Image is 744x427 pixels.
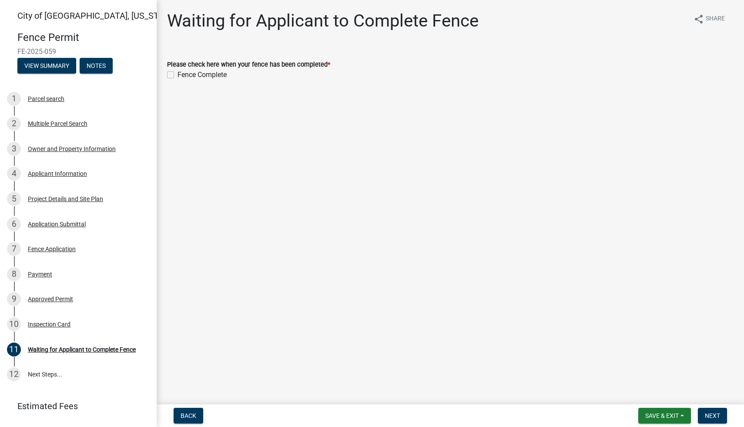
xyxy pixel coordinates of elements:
div: 1 [7,92,21,106]
span: Next [705,412,720,419]
div: Multiple Parcel Search [28,121,87,127]
i: share [694,14,704,24]
div: Fence Application [28,246,76,252]
div: Owner and Property Information [28,146,116,152]
div: Parcel search [28,96,64,102]
span: Back [181,412,196,419]
span: FE-2025-059 [17,47,139,56]
button: Next [698,408,727,424]
div: 7 [7,242,21,256]
div: Approved Permit [28,296,73,302]
div: 8 [7,267,21,281]
span: Save & Exit [645,412,679,419]
span: Share [706,14,725,24]
div: 9 [7,292,21,306]
button: shareShare [687,10,732,27]
div: 5 [7,192,21,206]
div: 10 [7,317,21,331]
div: Applicant Information [28,171,87,177]
span: City of [GEOGRAPHIC_DATA], [US_STATE] [17,10,176,21]
button: Back [174,408,203,424]
div: 11 [7,343,21,356]
wm-modal-confirm: Notes [80,63,113,70]
button: Notes [80,58,113,74]
h4: Fence Permit [17,31,150,44]
div: 4 [7,167,21,181]
button: Save & Exit [638,408,691,424]
div: Application Submittal [28,221,86,227]
label: Please check here when your fence has been completed [167,62,330,68]
div: 12 [7,367,21,381]
button: View Summary [17,58,76,74]
div: Waiting for Applicant to Complete Fence [28,346,136,353]
div: 2 [7,117,21,131]
h1: Waiting for Applicant to Complete Fence [167,10,479,31]
div: 6 [7,217,21,231]
div: Project Details and Site Plan [28,196,103,202]
div: Inspection Card [28,321,70,327]
wm-modal-confirm: Summary [17,63,76,70]
div: 3 [7,142,21,156]
a: Estimated Fees [7,397,143,415]
label: Fence Complete [178,70,227,80]
div: Payment [28,271,52,277]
